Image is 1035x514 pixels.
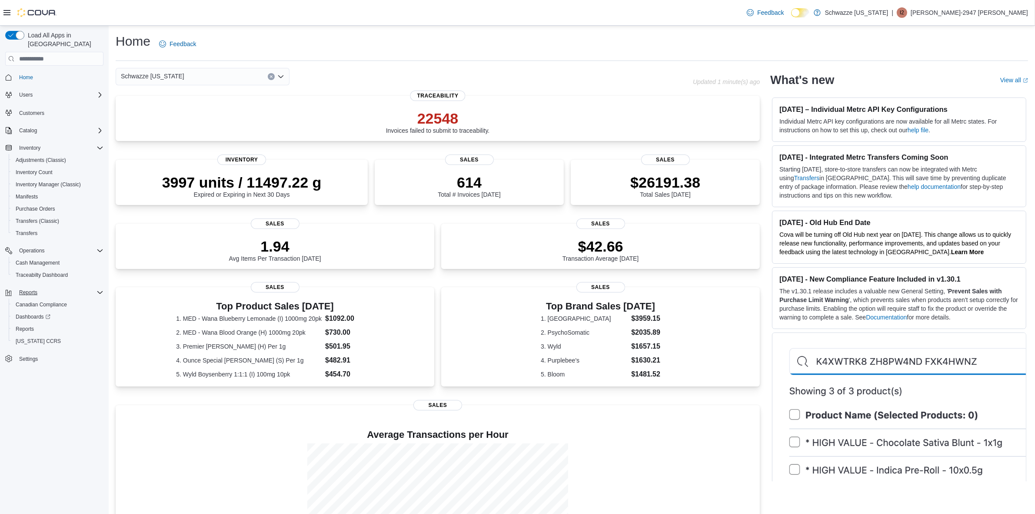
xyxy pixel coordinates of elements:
input: Dark Mode [791,8,809,17]
span: Home [19,74,33,81]
button: Canadian Compliance [9,299,107,311]
span: Canadian Compliance [12,299,103,310]
dd: $501.95 [325,341,374,352]
dd: $730.00 [325,327,374,338]
dt: 5. Bloom [541,370,628,379]
h3: [DATE] – Individual Metrc API Key Configurations [779,105,1019,114]
dd: $1481.52 [631,369,660,380]
span: Transfers [12,228,103,239]
div: Total Sales [DATE] [630,174,700,198]
span: Inventory Manager (Classic) [16,181,81,188]
button: Transfers [9,227,107,239]
a: Transfers [794,175,820,181]
a: Settings [16,354,41,364]
span: Sales [576,218,625,229]
button: Transfers (Classic) [9,215,107,227]
div: Transaction Average [DATE] [562,238,639,262]
div: Isaac-2947 Beltran [897,7,907,18]
span: Sales [251,218,300,229]
p: | [892,7,893,18]
p: 614 [438,174,500,191]
a: Documentation [866,314,907,321]
dt: 1. [GEOGRAPHIC_DATA] [541,314,628,323]
button: Catalog [16,125,40,136]
h2: What's new [770,73,834,87]
button: Manifests [9,191,107,203]
dt: 5. Wyld Boysenberry 1:1:1 (I) 100mg 10pk [176,370,322,379]
span: Reports [16,287,103,298]
a: Customers [16,108,48,118]
p: Starting [DATE], store-to-store transfers can now be integrated with Metrc using in [GEOGRAPHIC_D... [779,165,1019,200]
div: Expired or Expiring in Next 30 Days [162,174,322,198]
span: Reports [16,326,34,333]
a: Dashboards [9,311,107,323]
span: Reports [12,324,103,334]
a: View allExternal link [1000,77,1028,84]
button: Inventory [16,143,44,153]
button: Traceabilty Dashboard [9,269,107,281]
span: Customers [19,110,44,117]
a: Inventory Count [12,167,56,178]
dt: 3. Premier [PERSON_NAME] (H) Per 1g [176,342,322,351]
a: Feedback [156,35,200,53]
span: [US_STATE] CCRS [16,338,61,345]
nav: Complex example [5,67,103,388]
dd: $1092.00 [325,313,374,324]
a: Traceabilty Dashboard [12,270,71,280]
a: Reports [12,324,37,334]
p: Schwazze [US_STATE] [825,7,889,18]
span: Dashboards [16,313,50,320]
span: Adjustments (Classic) [16,157,66,164]
button: Cash Management [9,257,107,269]
h4: Average Transactions per Hour [123,430,753,440]
a: Transfers [12,228,41,239]
a: Cash Management [12,258,63,268]
span: Adjustments (Classic) [12,155,103,165]
span: Settings [16,353,103,364]
h1: Home [116,33,150,50]
button: Open list of options [277,73,284,80]
button: Reports [9,323,107,335]
a: Purchase Orders [12,204,59,214]
dd: $482.91 [325,355,374,366]
span: Washington CCRS [12,336,103,346]
span: Sales [251,282,300,292]
button: Operations [2,245,107,257]
span: Dark Mode [791,17,792,18]
span: Home [16,72,103,83]
span: Operations [19,247,45,254]
button: Settings [2,353,107,365]
dd: $1630.21 [631,355,660,366]
span: Users [16,90,103,100]
button: Operations [16,245,48,256]
span: Transfers (Classic) [12,216,103,226]
button: Purchase Orders [9,203,107,215]
button: Home [2,71,107,84]
span: Manifests [16,193,38,200]
span: Sales [445,155,494,165]
span: Dashboards [12,312,103,322]
h3: Top Brand Sales [DATE] [541,301,660,312]
button: [US_STATE] CCRS [9,335,107,347]
dt: 4. Ounce Special [PERSON_NAME] (S) Per 1g [176,356,322,365]
span: Customers [16,107,103,118]
p: 22548 [386,110,490,127]
a: Feedback [743,4,787,21]
a: help file [908,127,929,134]
span: Inventory [19,144,40,151]
p: The v1.30.1 release includes a valuable new General Setting, ' ', which prevents sales when produ... [779,287,1019,322]
span: Sales [413,400,462,410]
dd: $3959.15 [631,313,660,324]
span: Inventory [16,143,103,153]
a: Home [16,72,37,83]
span: Feedback [757,8,784,17]
button: Adjustments (Classic) [9,154,107,166]
span: Manifests [12,191,103,202]
span: Settings [19,356,38,363]
a: Adjustments (Classic) [12,155,70,165]
dt: 3. Wyld [541,342,628,351]
span: Cova will be turning off Old Hub next year on [DATE]. This change allows us to quickly release ne... [779,231,1011,255]
h3: [DATE] - New Compliance Feature Included in v1.30.1 [779,275,1019,283]
button: Catalog [2,124,107,137]
a: Inventory Manager (Classic) [12,179,84,190]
